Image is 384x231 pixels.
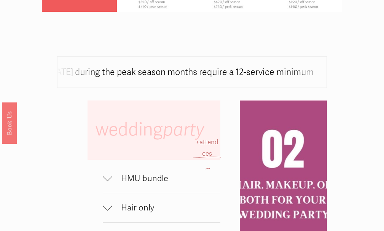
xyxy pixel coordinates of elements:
span: Hair only [112,203,220,213]
span: wedding [96,119,208,141]
button: Hair only [103,193,220,222]
button: HMU bundle [103,164,220,193]
em: party [163,119,204,140]
span: + [196,138,199,146]
span: attendees [199,138,218,158]
tspan: ❥ [DATE] during the peak season months require a 12-service minimum [38,67,314,78]
span: HMU bundle [112,174,220,183]
a: Book Us [2,102,17,143]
